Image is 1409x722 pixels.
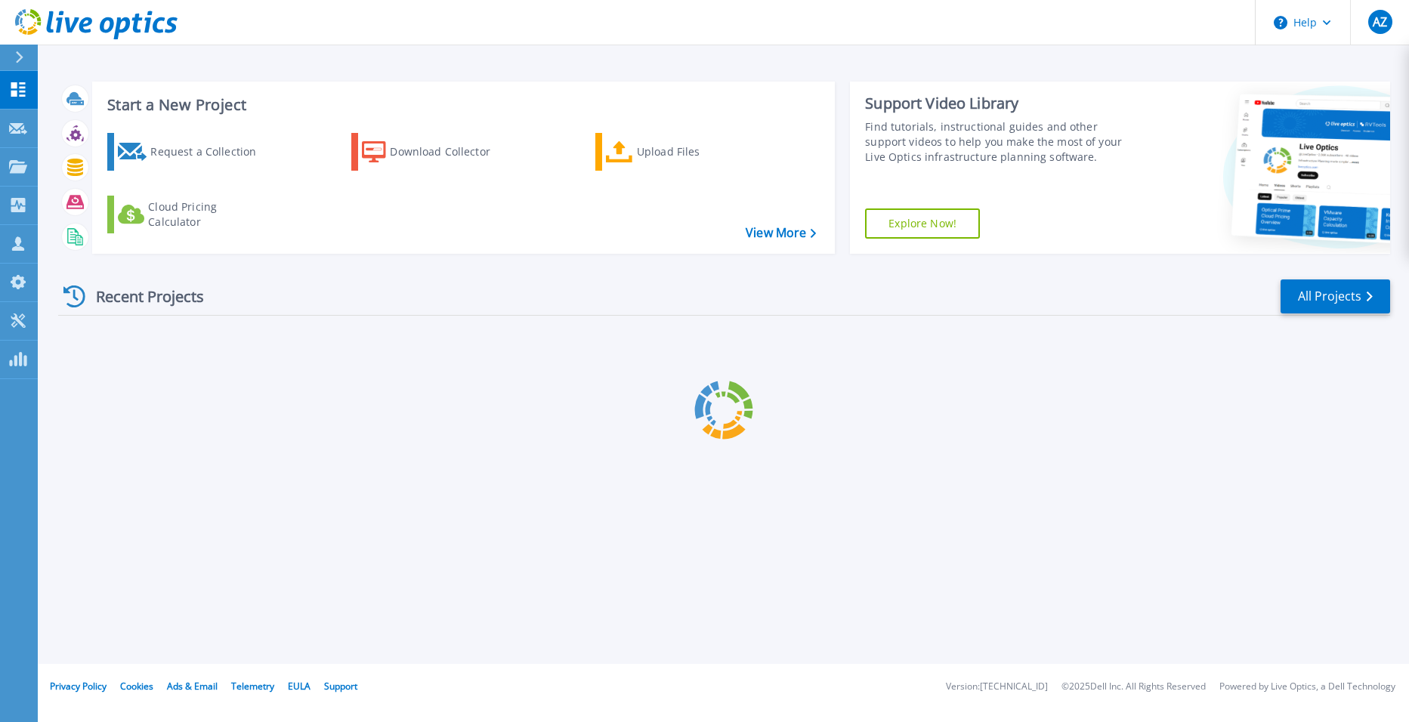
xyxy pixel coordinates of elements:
a: Upload Files [595,133,764,171]
a: Cookies [120,680,153,693]
div: Download Collector [390,137,511,167]
div: Cloud Pricing Calculator [148,199,269,230]
a: All Projects [1281,279,1390,313]
a: Download Collector [351,133,520,171]
div: Request a Collection [150,137,271,167]
li: Powered by Live Optics, a Dell Technology [1219,682,1395,692]
a: Cloud Pricing Calculator [107,196,276,233]
a: Support [324,680,357,693]
a: Ads & Email [167,680,218,693]
a: Explore Now! [865,208,980,239]
a: Telemetry [231,680,274,693]
li: © 2025 Dell Inc. All Rights Reserved [1061,682,1206,692]
h3: Start a New Project [107,97,815,113]
li: Version: [TECHNICAL_ID] [946,682,1048,692]
div: Upload Files [637,137,758,167]
a: View More [746,226,816,240]
a: Privacy Policy [50,680,107,693]
div: Find tutorials, instructional guides and other support videos to help you make the most of your L... [865,119,1140,165]
div: Support Video Library [865,94,1140,113]
a: EULA [288,680,311,693]
div: Recent Projects [58,278,224,315]
span: AZ [1373,16,1387,28]
a: Request a Collection [107,133,276,171]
